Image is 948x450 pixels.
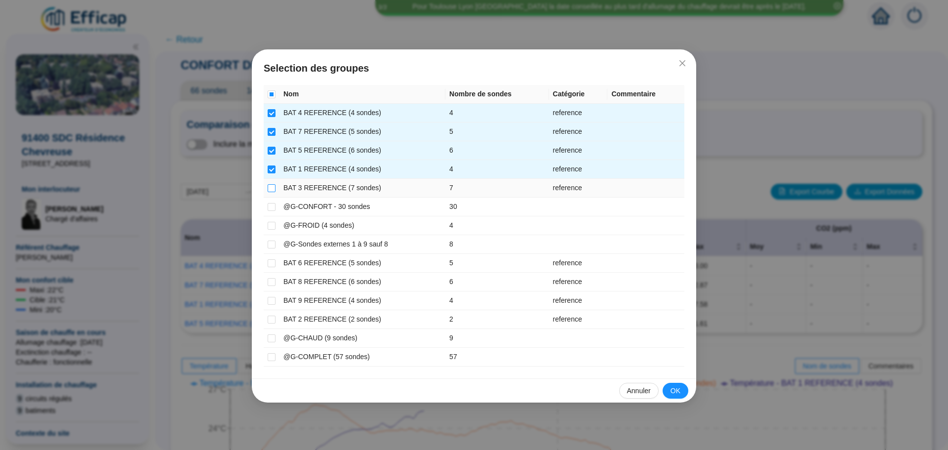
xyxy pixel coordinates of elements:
[607,85,684,104] th: Commentaire
[678,59,686,67] span: close
[445,273,549,291] td: 6
[445,179,549,198] td: 7
[549,160,608,179] td: reference
[549,123,608,141] td: reference
[627,386,651,396] span: Annuler
[549,254,608,273] td: reference
[279,85,445,104] th: Nom
[445,198,549,216] td: 30
[279,104,445,123] td: BAT 4 REFERENCE (4 sondes)
[445,310,549,329] td: 2
[279,273,445,291] td: BAT 8 REFERENCE (6 sondes)
[549,273,608,291] td: reference
[549,179,608,198] td: reference
[264,61,684,75] span: Selection des groupes
[279,123,445,141] td: BAT 7 REFERENCE (5 sondes)
[279,329,445,348] td: @G-CHAUD (9 sondes)
[279,235,445,254] td: @G-Sondes externes 1 à 9 sauf 8
[674,55,690,71] button: Close
[549,85,608,104] th: Catégorie
[445,348,549,367] td: 57
[445,235,549,254] td: 8
[549,291,608,310] td: reference
[279,254,445,273] td: BAT 6 REFERENCE (5 sondes)
[445,85,549,104] th: Nombre de sondes
[549,141,608,160] td: reference
[445,104,549,123] td: 4
[674,59,690,67] span: Fermer
[663,383,688,399] button: OK
[445,123,549,141] td: 5
[279,141,445,160] td: BAT 5 REFERENCE (6 sondes)
[445,329,549,348] td: 9
[445,254,549,273] td: 5
[279,291,445,310] td: BAT 9 REFERENCE (4 sondes)
[619,383,659,399] button: Annuler
[549,310,608,329] td: reference
[445,160,549,179] td: 4
[279,179,445,198] td: BAT 3 REFERENCE (7 sondes)
[671,386,680,396] span: OK
[279,216,445,235] td: @G-FROID (4 sondes)
[445,216,549,235] td: 4
[279,310,445,329] td: BAT 2 REFERENCE (2 sondes)
[445,291,549,310] td: 4
[279,160,445,179] td: BAT 1 REFERENCE (4 sondes)
[279,198,445,216] td: @G-CONFORT - 30 sondes
[549,104,608,123] td: reference
[279,348,445,367] td: @G-COMPLET (57 sondes)
[445,141,549,160] td: 6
